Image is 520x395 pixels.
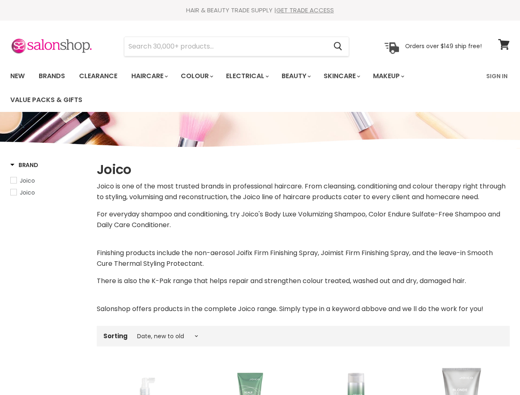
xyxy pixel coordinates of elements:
h1: Joico [97,161,510,178]
a: Haircare [125,67,173,85]
p: Orders over $149 ship free! [405,42,482,50]
form: Product [124,37,349,56]
a: Clearance [73,67,124,85]
p: Finishing products include the non-aerosol Joifix Firm Finishing Spray, Joimist Firm Finishing Sp... [97,248,510,269]
a: New [4,67,31,85]
button: Search [327,37,349,56]
h3: Brand [10,161,38,169]
span: Joico [20,188,35,197]
a: Skincare [317,67,365,85]
span: Joico [20,177,35,185]
div: For everyday shampoo and conditioning, try Joico's Body Luxe Volumizing Shampoo, Color Endure Sul... [97,181,510,314]
a: Electrical [220,67,274,85]
input: Search [124,37,327,56]
a: Sign In [481,67,513,85]
a: Makeup [367,67,409,85]
p: Salonshop offers products in the complete Joico range. Simply type in a keyword abbove and we ll ... [97,304,510,314]
ul: Main menu [4,64,481,112]
a: GET TRADE ACCESS [276,6,334,14]
a: Colour [175,67,218,85]
a: Brands [33,67,71,85]
a: Beauty [275,67,316,85]
p: Joico is one of the most trusted brands in professional haircare. From cleansing, conditioning an... [97,181,510,202]
label: Sorting [103,332,128,339]
a: Joico [10,176,86,185]
a: Value Packs & Gifts [4,91,89,109]
a: Joico [10,188,86,197]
